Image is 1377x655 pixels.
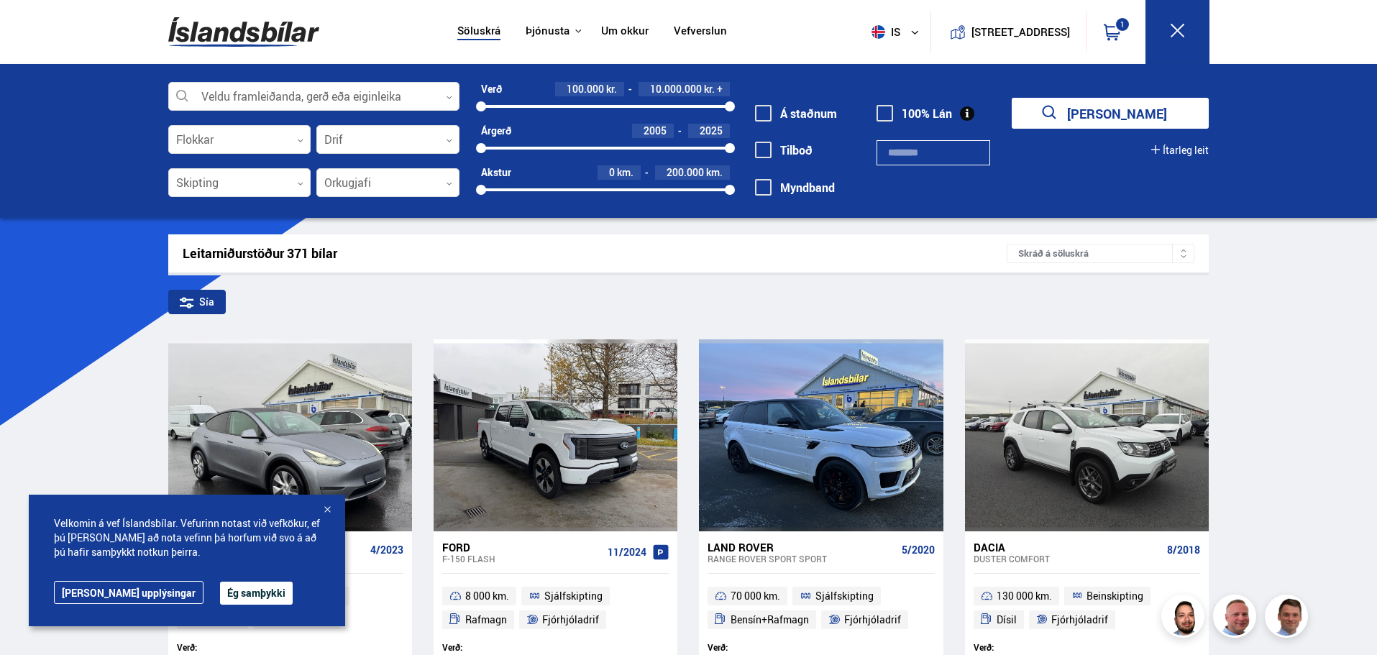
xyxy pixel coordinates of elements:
span: 11/2024 [608,546,646,558]
div: Árgerð [481,125,511,137]
button: Opna LiveChat spjallviðmót [12,6,55,49]
div: F-150 FLASH [442,554,602,564]
div: Verð: [177,642,291,653]
span: Beinskipting [1086,587,1143,605]
div: Verð: [974,642,1087,653]
div: 1 [1115,17,1130,32]
div: Dacia [974,541,1161,554]
span: 10.000.000 [650,82,702,96]
span: Sjálfskipting [815,587,874,605]
span: 8 000 km. [465,587,509,605]
span: is [866,25,902,39]
label: 100% Lán [877,107,952,120]
a: [STREET_ADDRESS] [938,12,1078,52]
button: Ítarleg leit [1151,145,1209,156]
img: siFngHWaQ9KaOqBr.png [1215,597,1258,640]
button: is [866,11,930,53]
label: Myndband [755,181,835,194]
button: [PERSON_NAME] [1012,98,1209,129]
span: 130 000 km. [997,587,1052,605]
span: Velkomin á vef Íslandsbílar. Vefurinn notast við vefkökur, ef þú [PERSON_NAME] að nota vefinn þá ... [54,516,320,559]
a: Um okkur [601,24,649,40]
span: 100.000 [567,82,604,96]
span: km. [617,167,633,178]
div: Ford [442,541,602,554]
a: Söluskrá [457,24,500,40]
div: Verð: [442,642,556,653]
span: 4/2023 [370,544,403,556]
div: Akstur [481,167,511,178]
span: km. [706,167,723,178]
div: Sía [168,290,226,314]
span: 200.000 [667,165,704,179]
span: Sjálfskipting [544,587,603,605]
button: Þjónusta [526,24,569,38]
span: Dísil [997,611,1017,628]
div: Range Rover Sport SPORT [708,554,895,564]
span: Rafmagn [465,611,507,628]
div: Duster COMFORT [974,554,1161,564]
a: [PERSON_NAME] upplýsingar [54,581,203,604]
label: Tilboð [755,144,813,157]
button: Ég samþykki [220,582,293,605]
img: nhp88E3Fdnt1Opn2.png [1163,597,1207,640]
div: Land Rover [708,541,895,554]
span: 0 [609,165,615,179]
img: G0Ugv5HjCgRt.svg [168,9,319,55]
span: Fjórhjóladrif [1051,611,1108,628]
span: 8/2018 [1167,544,1200,556]
span: kr. [704,83,715,95]
div: Verð [481,83,502,95]
img: svg+xml;base64,PHN2ZyB4bWxucz0iaHR0cDovL3d3dy53My5vcmcvMjAwMC9zdmciIHdpZHRoPSI1MTIiIGhlaWdodD0iNT... [872,25,885,39]
div: Leitarniðurstöður 371 bílar [183,246,1007,261]
span: 70 000 km. [731,587,780,605]
span: 5/2020 [902,544,935,556]
div: Verð: [708,642,821,653]
span: 2025 [700,124,723,137]
span: kr. [606,83,617,95]
button: [STREET_ADDRESS] [977,26,1065,38]
a: Vefverslun [674,24,727,40]
div: Skráð á söluskrá [1007,244,1194,263]
img: FbJEzSuNWCJXmdc-.webp [1267,597,1310,640]
span: 2005 [644,124,667,137]
span: + [717,83,723,95]
span: Fjórhjóladrif [844,611,901,628]
span: Fjórhjóladrif [542,611,599,628]
span: Bensín+Rafmagn [731,611,809,628]
label: Á staðnum [755,107,837,120]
